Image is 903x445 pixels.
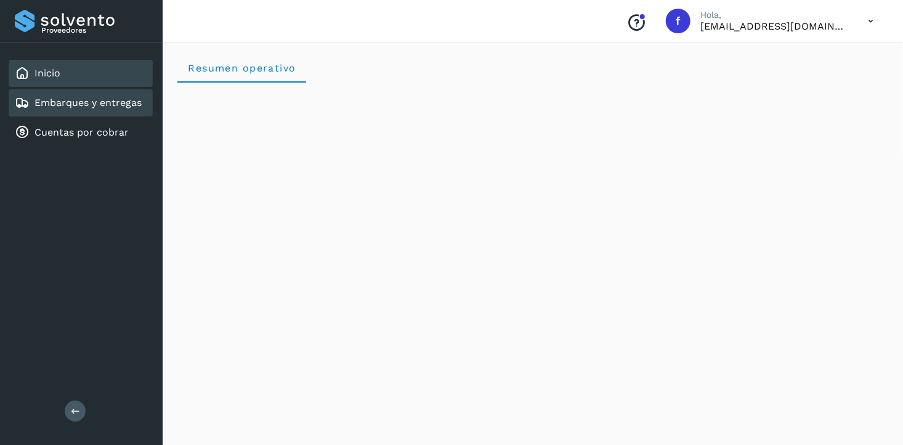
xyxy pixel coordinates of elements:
a: Inicio [34,67,60,79]
a: Embarques y entregas [34,97,142,108]
span: Resumen operativo [187,62,296,74]
div: Embarques y entregas [9,89,153,116]
div: Cuentas por cobrar [9,119,153,146]
div: Inicio [9,60,153,87]
p: Proveedores [41,26,148,35]
p: facturacion@protransport.com.mx [700,20,848,32]
p: Hola, [700,10,848,20]
a: Cuentas por cobrar [34,126,129,138]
